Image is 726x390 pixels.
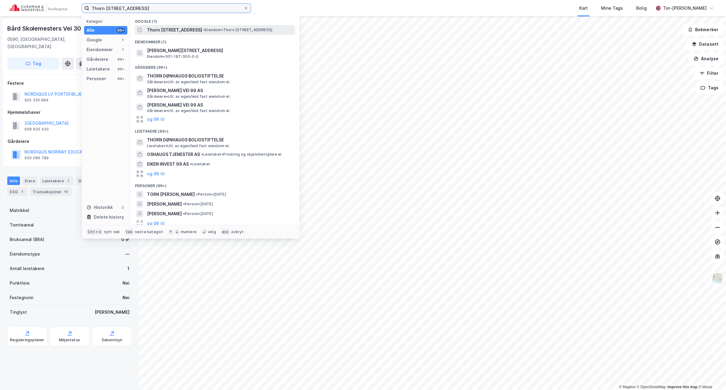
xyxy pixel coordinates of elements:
div: 99+ [116,76,125,81]
span: Gårdeiere • Utl. av egen/leid fast eiendom el. [147,94,231,99]
span: OSHAUGS TJENESTER AS [147,151,200,158]
div: Eiere [22,177,38,185]
div: 1 [65,178,71,184]
span: EIKEN INVEST 99 AS [147,160,189,168]
div: Tor-[PERSON_NAME] [663,5,707,12]
span: THORN DØNHAUGS BOLIGSTIFTELSE [147,136,292,144]
button: Tags [695,82,724,94]
button: Bokmerker [683,24,724,36]
span: [PERSON_NAME] [147,210,182,217]
span: Person • [DATE] [183,211,213,216]
div: Kategori [87,19,127,24]
button: og 96 til [147,116,165,123]
div: Info [7,177,20,185]
div: Tomteareal [10,221,34,229]
span: [PERSON_NAME] VEI 99 AS [147,87,292,94]
div: 99+ [116,28,125,33]
div: 2 [120,205,125,210]
div: Hjemmelshaver [8,109,132,116]
div: Tinglyst [10,309,27,316]
div: Gårdeiere [87,56,108,63]
div: 10 [63,189,69,195]
div: 930 086 789 [25,156,49,160]
div: 99+ [116,67,125,71]
div: Delete history [94,213,124,221]
div: [PERSON_NAME] [95,309,129,316]
span: Person • [DATE] [196,192,226,197]
div: Leietakere [87,65,110,73]
span: [PERSON_NAME] [147,200,182,208]
div: 925 335 894 [25,98,49,103]
div: Eiendomstype [10,250,40,258]
div: Transaksjoner [30,187,72,196]
div: Gårdeiere [8,138,132,145]
input: Søk på adresse, matrikkel, gårdeiere, leietakere eller personer [89,4,244,13]
div: Leietakere (99+) [130,124,299,135]
div: Google (1) [130,14,299,25]
div: 0590, [GEOGRAPHIC_DATA], [GEOGRAPHIC_DATA] [7,36,86,50]
img: cushman-wakefield-realkapital-logo.202ea83816669bd177139c58696a8fa1.svg [10,4,67,12]
span: Eiendom • 301-187-300-0-0 [147,54,199,59]
iframe: Chat Widget [696,361,726,390]
span: Thorn [STREET_ADDRESS] [147,26,202,34]
span: Gårdeiere • Utl. av egen/leid fast eiendom el. [147,108,231,113]
span: • [190,162,192,166]
div: Gårdeiere (99+) [130,60,299,71]
span: • [183,202,185,206]
button: Tag [7,58,59,70]
div: Bård Skolemesters Vei 30 [7,24,82,33]
span: [PERSON_NAME] VEI 99 AS [147,101,292,109]
span: • [201,152,203,157]
div: ESG [7,187,28,196]
div: Punktleie [10,279,30,287]
div: 1 [120,47,125,52]
div: 1 [127,265,129,272]
span: Leietaker • Frisering og skjønnhetspleie el. [201,152,283,157]
div: Festere [8,80,132,87]
div: Nei [123,294,129,301]
div: 0 ㎡ [121,236,129,243]
div: neste kategori [135,230,163,234]
a: Mapbox [619,385,636,389]
span: [PERSON_NAME][STREET_ADDRESS] [147,47,292,54]
a: Improve this map [668,385,698,389]
div: Nei [123,279,129,287]
div: 1 [120,38,125,42]
div: markere [181,230,197,234]
div: Personer [87,75,106,82]
img: Z [712,273,723,284]
div: Saksinnsyn [102,338,123,342]
span: • [203,28,205,32]
span: Leietaker • Utl. av egen/leid fast eiendom el. [147,144,230,148]
div: Google [87,36,102,44]
div: Kart [579,5,588,12]
span: Gårdeiere • Utl. av egen/leid fast eiendom el. [147,80,231,84]
div: Bruksareal (BRA) [10,236,44,243]
div: Historikk [87,204,113,211]
div: 958 935 420 [25,127,49,132]
div: tab [125,229,134,235]
div: Personer (99+) [130,179,299,190]
span: Eiendom • Thorn [STREET_ADDRESS] [203,28,272,32]
span: Person • [DATE] [183,202,213,207]
div: 1 [19,189,25,195]
div: Mine Tags [601,5,623,12]
div: esc [221,229,230,235]
div: Bolig [636,5,647,12]
div: velg [208,230,216,234]
span: TORN [PERSON_NAME] [147,191,195,198]
a: OpenStreetMap [637,385,666,389]
span: • [183,211,185,216]
div: Kontrollprogram for chat [696,361,726,390]
span: • [196,192,198,197]
div: Ctrl + k [87,229,103,235]
span: Leietaker [190,162,210,167]
button: Datasett [687,38,724,50]
div: avbryt [231,230,244,234]
div: Eiendommer [87,46,113,53]
div: Reguleringsplaner [10,338,44,342]
div: 99+ [116,57,125,62]
div: — [125,250,129,258]
div: Leietakere [40,177,74,185]
div: nytt søk [104,230,120,234]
